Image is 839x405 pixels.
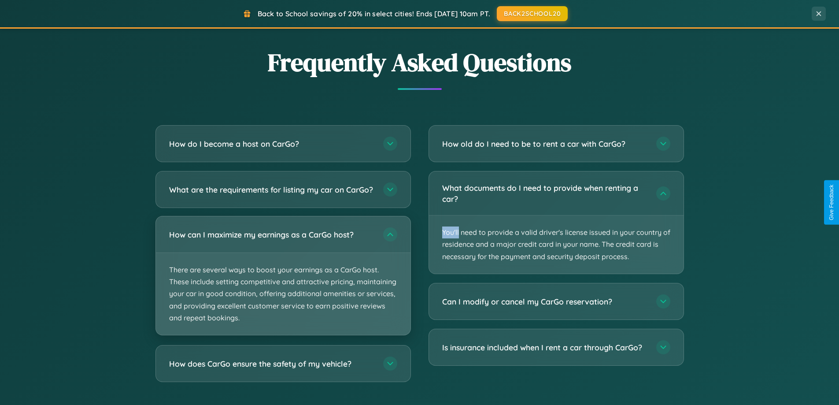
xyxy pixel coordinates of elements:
h3: How does CarGo ensure the safety of my vehicle? [169,358,374,369]
h3: How do I become a host on CarGo? [169,138,374,149]
h3: What documents do I need to provide when renting a car? [442,182,647,204]
h3: How can I maximize my earnings as a CarGo host? [169,229,374,240]
div: Give Feedback [828,185,835,220]
h2: Frequently Asked Questions [155,45,684,79]
h3: How old do I need to be to rent a car with CarGo? [442,138,647,149]
button: BACK2SCHOOL20 [497,6,568,21]
span: Back to School savings of 20% in select cities! Ends [DATE] 10am PT. [258,9,490,18]
h3: What are the requirements for listing my car on CarGo? [169,184,374,195]
p: There are several ways to boost your earnings as a CarGo host. These include setting competitive ... [156,253,410,335]
h3: Is insurance included when I rent a car through CarGo? [442,342,647,353]
p: You'll need to provide a valid driver's license issued in your country of residence and a major c... [429,216,684,274]
h3: Can I modify or cancel my CarGo reservation? [442,296,647,307]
